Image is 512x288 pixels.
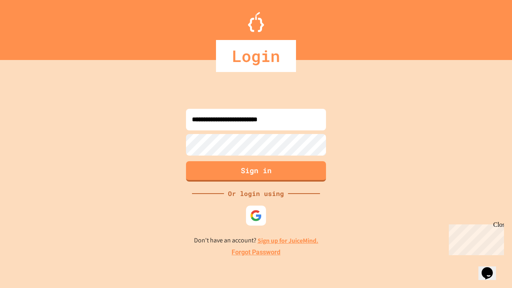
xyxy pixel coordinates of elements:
[216,40,296,72] div: Login
[224,189,288,198] div: Or login using
[478,256,504,280] iframe: chat widget
[248,12,264,32] img: Logo.svg
[446,221,504,255] iframe: chat widget
[232,248,280,257] a: Forgot Password
[194,236,318,246] p: Don't have an account?
[250,210,262,222] img: google-icon.svg
[3,3,55,51] div: Chat with us now!Close
[258,236,318,245] a: Sign up for JuiceMind.
[186,161,326,182] button: Sign in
